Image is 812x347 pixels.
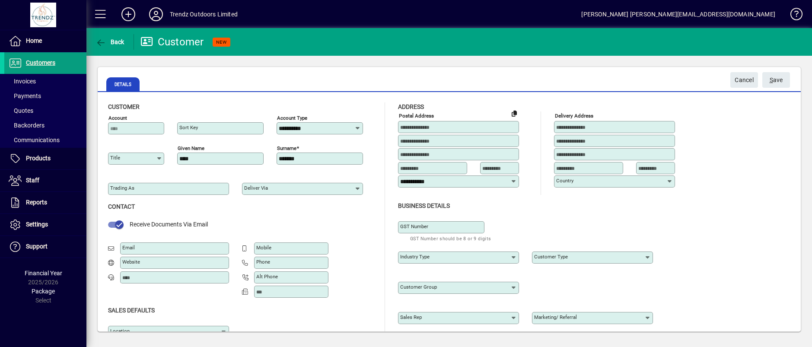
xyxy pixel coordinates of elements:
[93,34,127,50] button: Back
[4,30,86,52] a: Home
[4,192,86,213] a: Reports
[9,107,33,114] span: Quotes
[398,202,450,209] span: Business details
[115,6,142,22] button: Add
[244,185,268,191] mat-label: Deliver via
[784,2,801,30] a: Knowledge Base
[130,221,208,228] span: Receive Documents Via Email
[110,328,130,334] mat-label: Location
[26,37,42,44] span: Home
[26,199,47,206] span: Reports
[26,155,51,162] span: Products
[4,89,86,103] a: Payments
[400,314,422,320] mat-label: Sales rep
[9,122,45,129] span: Backorders
[4,118,86,133] a: Backorders
[400,284,437,290] mat-label: Customer group
[398,103,424,110] span: Address
[4,148,86,169] a: Products
[762,72,790,88] button: Save
[256,274,278,280] mat-label: Alt Phone
[25,270,62,277] span: Financial Year
[86,34,134,50] app-page-header-button: Back
[256,259,270,265] mat-label: Phone
[26,177,39,184] span: Staff
[770,73,783,87] span: ave
[26,59,55,66] span: Customers
[179,124,198,131] mat-label: Sort key
[26,221,48,228] span: Settings
[256,245,271,251] mat-label: Mobile
[507,106,521,120] button: Copy to Delivery address
[4,133,86,147] a: Communications
[277,115,307,121] mat-label: Account Type
[108,307,155,314] span: Sales defaults
[277,145,296,151] mat-label: Surname
[4,236,86,258] a: Support
[735,73,754,87] span: Cancel
[108,103,140,110] span: Customer
[534,254,568,260] mat-label: Customer type
[581,7,775,21] div: [PERSON_NAME] [PERSON_NAME][EMAIL_ADDRESS][DOMAIN_NAME]
[4,103,86,118] a: Quotes
[122,259,140,265] mat-label: Website
[110,155,120,161] mat-label: Title
[730,72,758,88] button: Cancel
[9,92,41,99] span: Payments
[170,7,238,21] div: Trendz Outdoors Limited
[9,78,36,85] span: Invoices
[4,74,86,89] a: Invoices
[108,115,127,121] mat-label: Account
[108,203,135,210] span: Contact
[26,243,48,250] span: Support
[142,6,170,22] button: Profile
[4,170,86,191] a: Staff
[140,35,204,49] div: Customer
[9,137,60,143] span: Communications
[122,245,135,251] mat-label: Email
[106,77,140,91] span: Details
[110,185,134,191] mat-label: Trading as
[534,314,577,320] mat-label: Marketing/ Referral
[400,254,430,260] mat-label: Industry type
[4,214,86,236] a: Settings
[770,76,773,83] span: S
[216,39,227,45] span: NEW
[556,178,573,184] mat-label: Country
[32,288,55,295] span: Package
[178,145,204,151] mat-label: Given name
[410,233,491,243] mat-hint: GST Number should be 8 or 9 digits
[400,223,428,229] mat-label: GST Number
[96,38,124,45] span: Back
